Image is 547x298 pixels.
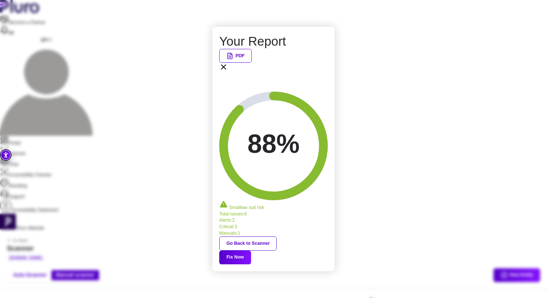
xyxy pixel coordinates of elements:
[219,74,328,92] a: Website screenshot
[238,231,240,236] span: 1
[219,251,251,264] button: Fix Now
[219,224,328,230] li: Critical :
[247,129,300,158] text: 88%
[219,49,252,63] button: PDF
[219,217,328,224] li: Alerts :
[219,211,328,218] li: Total issues :
[244,211,247,217] span: 6
[234,224,237,229] span: 3
[219,34,328,49] h2: Your Report
[219,236,277,250] button: Go Back to Scanner
[232,218,235,223] span: 2
[219,200,328,211] div: Small law suit risk
[219,230,328,237] li: Manuals :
